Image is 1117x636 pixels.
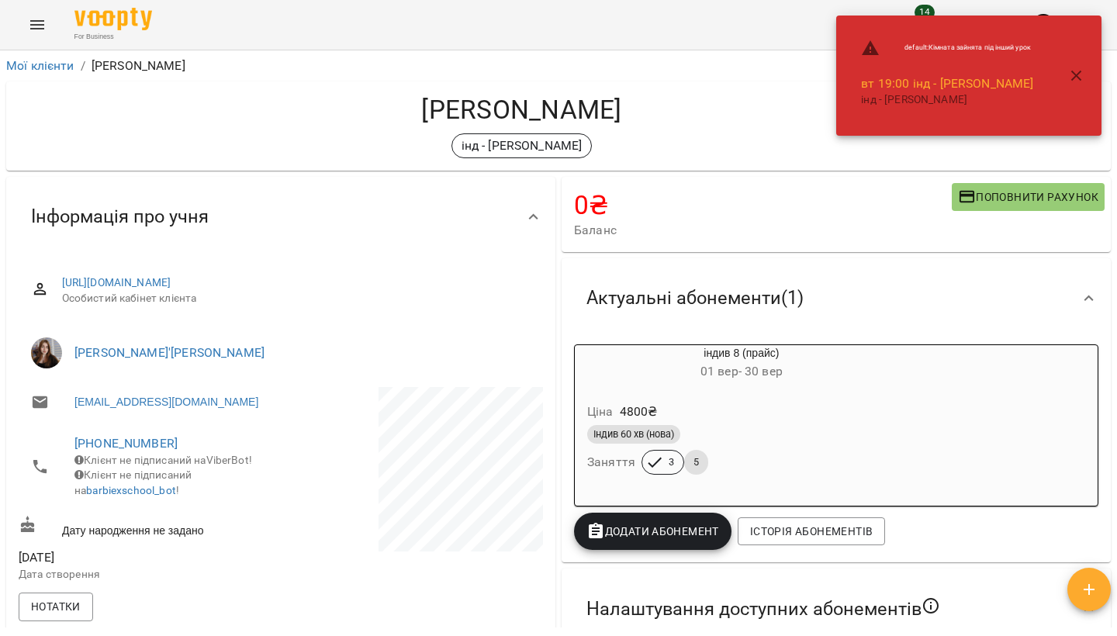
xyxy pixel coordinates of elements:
span: Баланс [574,221,952,240]
button: Поповнити рахунок [952,183,1105,211]
a: barbiexschool_bot [86,484,176,496]
a: [PERSON_NAME]'[PERSON_NAME] [74,345,265,360]
span: Інформація про учня [31,205,209,229]
h4: [PERSON_NAME] [19,94,1025,126]
p: [PERSON_NAME] [92,57,185,75]
div: Актуальні абонементи(1) [562,258,1111,338]
span: Нотатки [31,597,81,616]
span: Клієнт не підписаний на ! [74,468,192,496]
div: Інформація про учня [6,177,555,257]
svg: Якщо не обрано жодного, клієнт зможе побачити всі публічні абонементи [922,596,940,615]
a: [EMAIL_ADDRESS][DOMAIN_NAME] [74,394,258,410]
h6: Ціна [587,401,614,423]
button: індив 8 (прайс)01 вер- 30 верЦіна4800₴Індив 60 хв (нова)Заняття35 [575,345,908,493]
span: Налаштування доступних абонементів [586,596,940,621]
button: Нотатки [19,593,93,620]
div: індив 8 (прайс) [575,345,908,382]
a: вт 19:00 інд - [PERSON_NAME] [861,76,1033,91]
li: / [81,57,85,75]
a: Мої клієнти [6,58,74,73]
div: інд - [PERSON_NAME] [451,133,593,158]
img: Voopty Logo [74,8,152,30]
a: [URL][DOMAIN_NAME] [62,276,171,289]
span: For Business [74,32,152,42]
span: [DATE] [19,548,278,567]
p: 4800 ₴ [620,403,658,421]
div: Дату народження не задано [16,513,281,541]
span: Індив 60 хв (нова) [587,427,680,441]
span: Клієнт не підписаний на ViberBot! [74,454,252,466]
span: 5 [684,455,708,469]
li: default : Кімната зайнята під інший урок [849,33,1046,64]
p: інд - [PERSON_NAME] [462,137,583,155]
a: [PHONE_NUMBER] [74,436,178,451]
img: Кармазин Мар'яна Тарасівна [31,337,62,368]
p: Дата створення [19,567,278,582]
span: Історія абонементів [750,522,873,541]
nav: breadcrumb [6,57,1111,75]
span: Особистий кабінет клієнта [62,291,531,306]
span: 14 [915,5,935,20]
span: 01 вер - 30 вер [700,364,783,378]
span: Додати Абонемент [586,522,719,541]
button: Додати Абонемент [574,513,731,550]
span: 3 [659,455,683,469]
span: Актуальні абонементи ( 1 ) [586,286,804,310]
span: Поповнити рахунок [958,188,1098,206]
h4: 0 ₴ [574,189,952,221]
button: Історія абонементів [738,517,885,545]
h6: Заняття [587,451,635,473]
button: Menu [19,6,56,43]
p: інд - [PERSON_NAME] [861,92,1033,108]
